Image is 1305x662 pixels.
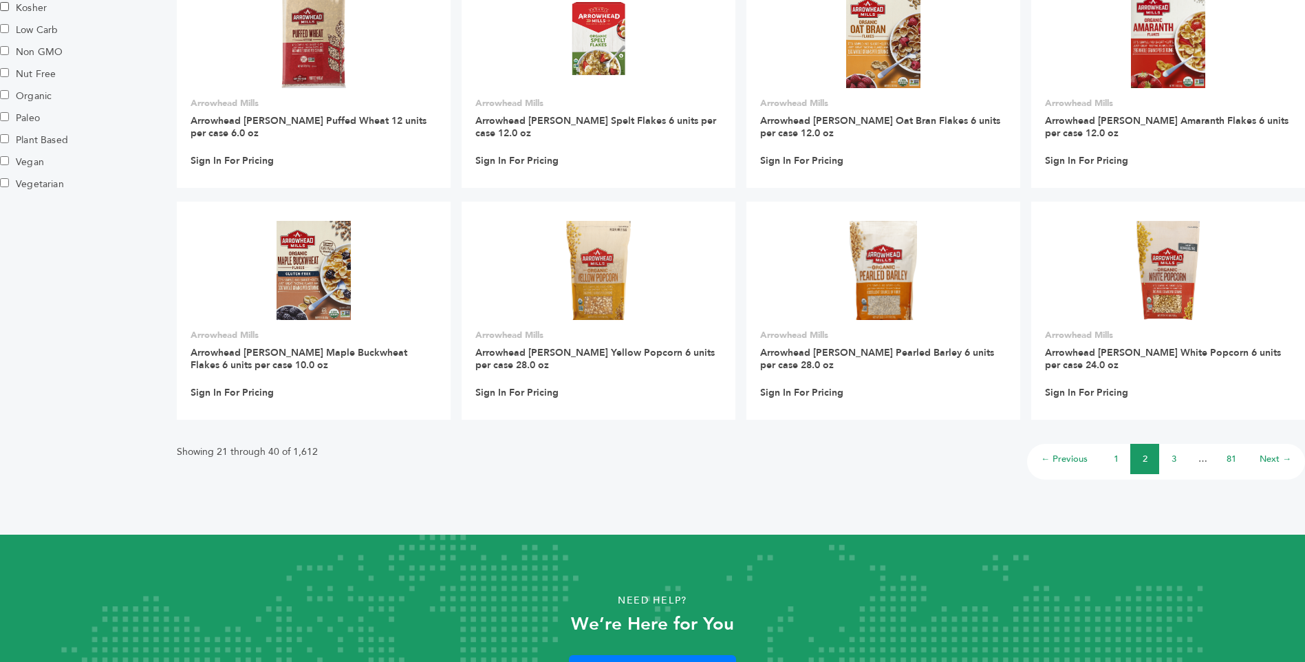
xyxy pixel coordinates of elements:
img: Arrowhead Mills Maple Buckwheat Flakes 6 units per case 10.0 oz [277,221,351,320]
p: Arrowhead Mills [1045,97,1291,109]
p: Arrowhead Mills [1045,329,1291,341]
strong: We’re Here for You [571,612,734,637]
a: Sign In For Pricing [760,387,843,399]
a: 3 [1172,453,1176,465]
a: Sign In For Pricing [1045,155,1128,167]
p: Arrowhead Mills [191,329,437,341]
a: 2 [1143,453,1147,465]
p: Showing 21 through 40 of 1,612 [177,444,318,460]
p: Arrowhead Mills [760,97,1006,109]
img: Arrowhead Mills White Popcorn 6 units per case 24.0 oz [1136,221,1200,320]
a: Sign In For Pricing [191,387,274,399]
a: Arrowhead [PERSON_NAME] Spelt Flakes 6 units per case 12.0 oz [475,114,716,140]
a: Next → [1260,453,1291,465]
a: Sign In For Pricing [475,387,559,399]
img: Arrowhead Mills Pearled Barley 6 units per case 28.0 oz [850,221,917,320]
a: 81 [1227,453,1236,465]
a: Arrowhead [PERSON_NAME] Pearled Barley 6 units per case 28.0 oz [760,346,994,372]
a: Sign In For Pricing [475,155,559,167]
li: … [1188,444,1217,474]
p: Arrowhead Mills [760,329,1006,341]
p: Arrowhead Mills [475,97,722,109]
a: Sign In For Pricing [1045,387,1128,399]
a: Sign In For Pricing [760,155,843,167]
a: ← Previous [1041,453,1088,465]
a: 1 [1114,453,1119,465]
a: Arrowhead [PERSON_NAME] Oat Bran Flakes 6 units per case 12.0 oz [760,114,1000,140]
a: Arrowhead [PERSON_NAME] Puffed Wheat 12 units per case 6.0 oz [191,114,427,140]
p: Need Help? [65,590,1240,611]
a: Arrowhead [PERSON_NAME] Amaranth Flakes 6 units per case 12.0 oz [1045,114,1288,140]
a: Arrowhead [PERSON_NAME] White Popcorn 6 units per case 24.0 oz [1045,346,1281,372]
a: Sign In For Pricing [191,155,274,167]
p: Arrowhead Mills [475,329,722,341]
img: Arrowhead Mills Yellow Popcorn 6 units per case 28.0 oz [566,221,631,320]
p: Arrowhead Mills [191,97,437,109]
a: Arrowhead [PERSON_NAME] Maple Buckwheat Flakes 6 units per case 10.0 oz [191,346,407,372]
a: Arrowhead [PERSON_NAME] Yellow Popcorn 6 units per case 28.0 oz [475,346,715,372]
